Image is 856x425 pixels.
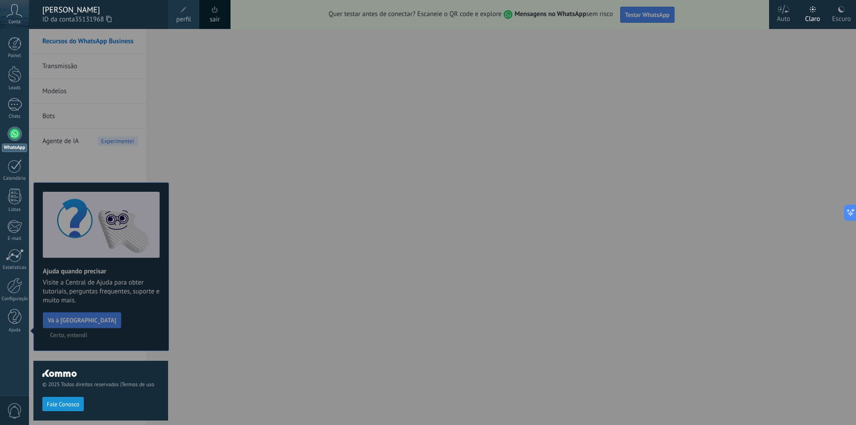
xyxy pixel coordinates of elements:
[2,327,28,333] div: Ajuda
[176,15,191,25] span: perfil
[2,114,28,120] div: Chats
[2,265,28,271] div: Estatísticas
[805,6,820,29] div: Claro
[2,296,28,302] div: Configurações
[777,6,790,29] div: Auto
[42,15,159,25] span: ID da conta
[47,401,79,408] span: Fale Conosco
[2,85,28,91] div: Leads
[2,176,28,182] div: Calendário
[42,5,159,15] div: [PERSON_NAME]
[42,381,159,388] span: © 2025 Todos direitos reservados |
[2,236,28,242] div: E-mail
[832,6,851,29] div: Escuro
[75,15,111,25] span: 35131968
[42,397,84,411] button: Fale Conosco
[2,144,27,152] div: WhatsApp
[121,381,154,388] a: Termos de uso
[8,19,21,25] span: Conta
[42,400,84,407] a: Fale Conosco
[2,207,28,213] div: Listas
[210,15,220,25] a: sair
[2,53,28,59] div: Painel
